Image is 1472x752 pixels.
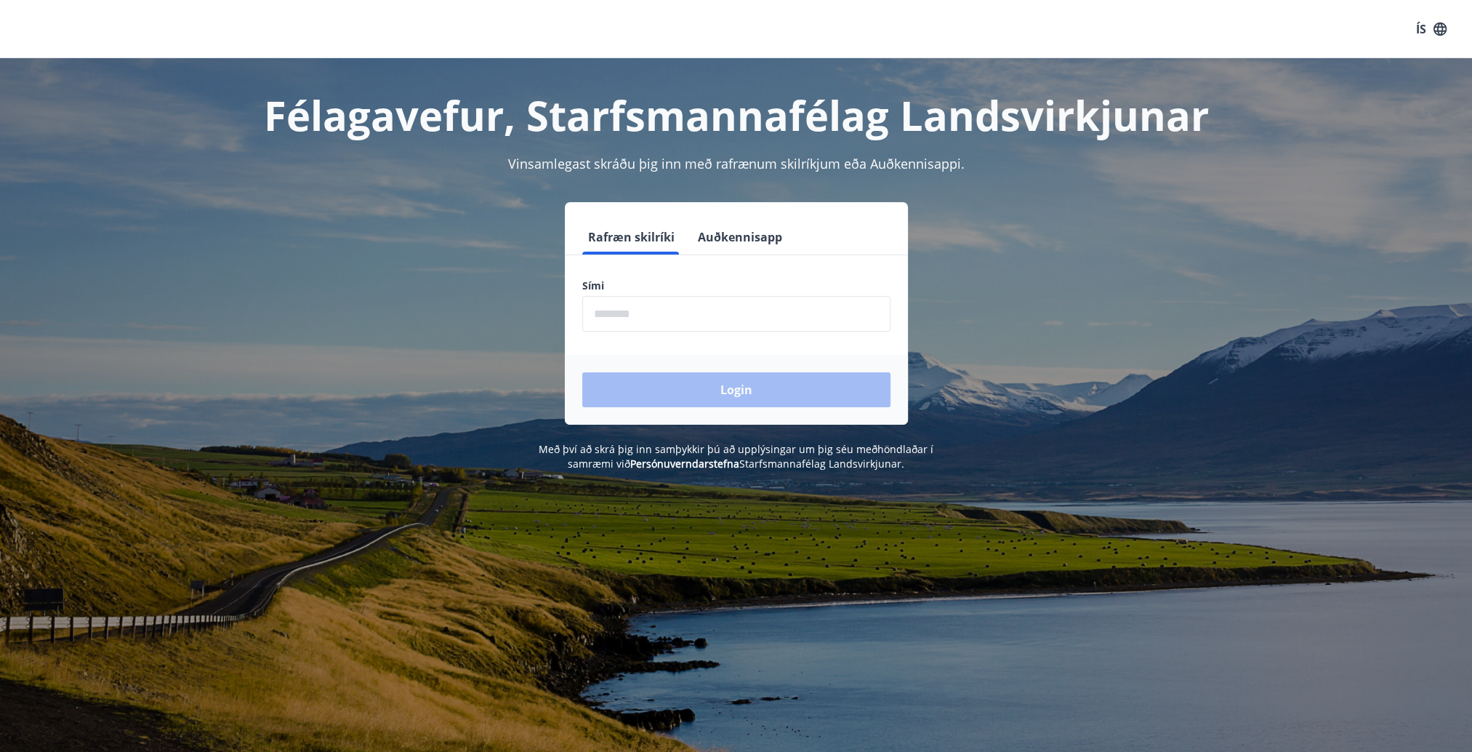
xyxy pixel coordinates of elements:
[230,87,1242,143] h1: Félagavefur, Starfsmannafélag Landsvirkjunar
[630,457,739,471] a: Persónuverndarstefna
[692,220,788,255] button: Auðkennisapp
[582,279,890,293] label: Sími
[508,155,965,172] span: Vinsamlegast skráðu þig inn með rafrænum skilríkjum eða Auðkennisappi.
[1408,16,1455,42] button: ÍS
[582,220,680,255] button: Rafræn skilríki
[539,442,933,471] span: Með því að skrá þig inn samþykkir þú að upplýsingar um þig séu meðhöndlaðar í samræmi við Starfsm...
